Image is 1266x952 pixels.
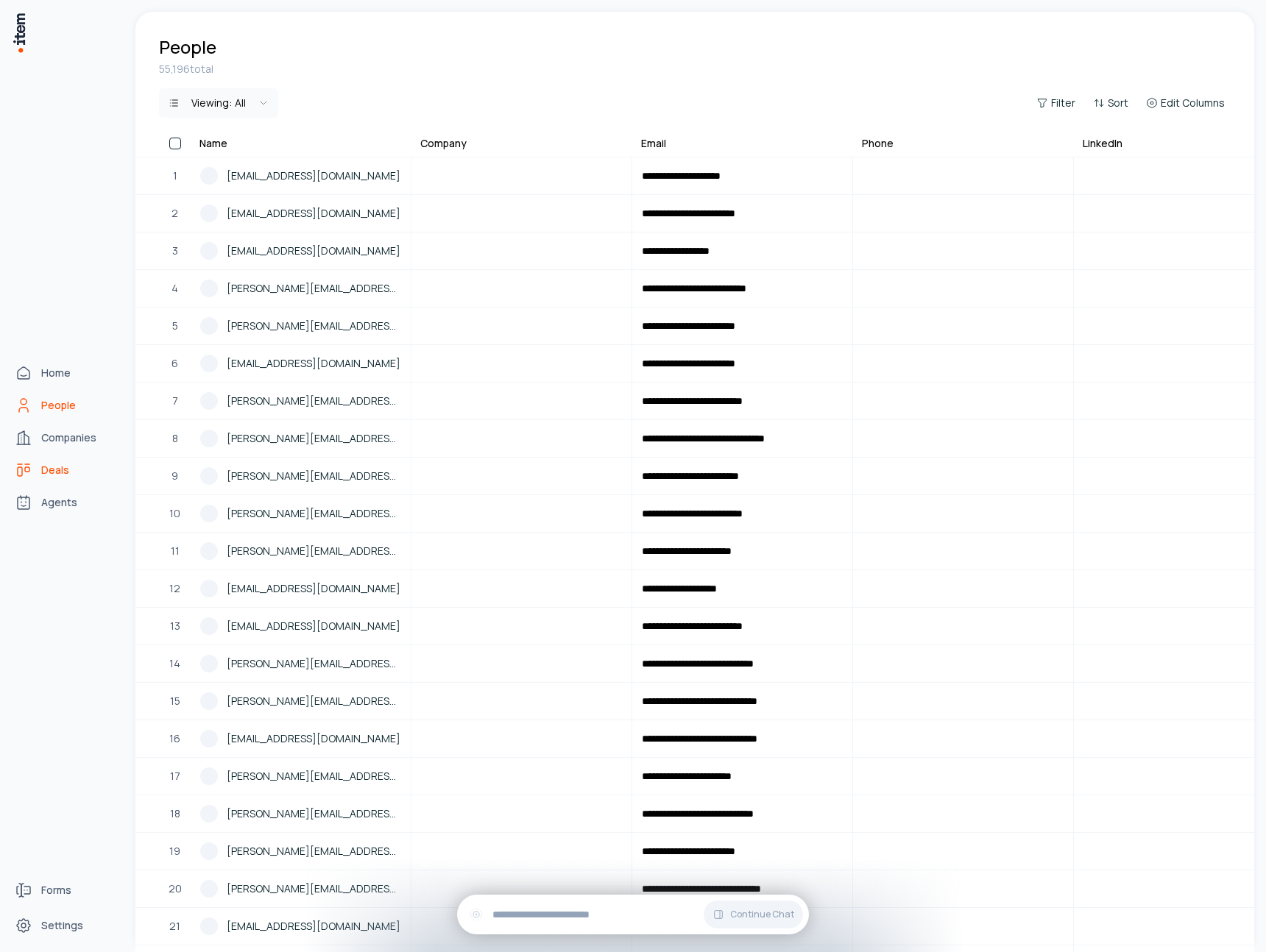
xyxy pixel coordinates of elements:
span: 18 [170,806,180,822]
div: 55,196 total [159,62,1231,77]
div: Company [420,136,467,151]
a: Home [9,358,121,388]
span: 15 [170,693,180,709]
a: [PERSON_NAME][EMAIL_ADDRESS][PERSON_NAME][DOMAIN_NAME] [191,496,410,531]
a: [EMAIL_ADDRESS][DOMAIN_NAME] [191,608,410,644]
span: [PERSON_NAME][EMAIL_ADDRESS][PERSON_NAME][DOMAIN_NAME] [227,806,401,822]
button: Continue Chat [704,901,803,928]
div: Viewing: [191,96,246,110]
button: Sort [1087,93,1134,113]
span: [PERSON_NAME][EMAIL_ADDRESS][DOMAIN_NAME] [227,318,401,334]
span: Deals [41,463,69,477]
a: [PERSON_NAME][EMAIL_ADDRESS][PERSON_NAME][DOMAIN_NAME] [191,533,410,569]
a: Settings [9,911,121,940]
a: [PERSON_NAME][EMAIL_ADDRESS][PERSON_NAME][DOMAIN_NAME] [191,871,410,906]
a: [EMAIL_ADDRESS][DOMAIN_NAME] [191,346,410,381]
span: [EMAIL_ADDRESS][DOMAIN_NAME] [227,168,400,184]
span: Continue Chat [730,909,794,920]
a: [EMAIL_ADDRESS][DOMAIN_NAME] [191,158,410,193]
span: 1 [173,168,177,184]
span: [PERSON_NAME][EMAIL_ADDRESS][PERSON_NAME][DOMAIN_NAME] [227,280,401,296]
span: 5 [172,318,178,334]
a: Deals [9,455,121,485]
span: 19 [169,843,180,859]
span: 20 [169,881,182,897]
span: 3 [172,243,178,259]
span: [EMAIL_ADDRESS][DOMAIN_NAME] [227,731,400,747]
a: People [9,391,121,420]
span: [PERSON_NAME][EMAIL_ADDRESS][PERSON_NAME][DOMAIN_NAME] [227,430,401,447]
span: 10 [169,505,180,522]
span: 12 [169,580,180,597]
span: 2 [171,205,178,221]
a: [PERSON_NAME][EMAIL_ADDRESS][DOMAIN_NAME] [191,759,410,794]
a: [PERSON_NAME][EMAIL_ADDRESS][PERSON_NAME][DOMAIN_NAME] [191,683,410,719]
a: [PERSON_NAME][EMAIL_ADDRESS][PERSON_NAME][DOMAIN_NAME] [191,458,410,494]
button: Filter [1030,93,1081,113]
span: [EMAIL_ADDRESS][DOMAIN_NAME] [227,243,400,259]
div: Email [641,136,666,151]
a: Companies [9,423,121,452]
a: [EMAIL_ADDRESS][DOMAIN_NAME] [191,721,410,756]
a: Agents [9,488,121,517]
a: [PERSON_NAME][EMAIL_ADDRESS][PERSON_NAME][DOMAIN_NAME] [191,646,410,681]
span: [EMAIL_ADDRESS][DOMAIN_NAME] [227,580,400,597]
a: [PERSON_NAME][EMAIL_ADDRESS][DOMAIN_NAME] [191,834,410,869]
div: Name [199,136,227,151]
span: Home [41,366,71,380]
span: 9 [171,468,178,484]
a: [PERSON_NAME][EMAIL_ADDRESS][PERSON_NAME][DOMAIN_NAME] [191,383,410,419]
span: [PERSON_NAME][EMAIL_ADDRESS][PERSON_NAME][DOMAIN_NAME] [227,393,401,409]
a: [PERSON_NAME][EMAIL_ADDRESS][PERSON_NAME][DOMAIN_NAME] [191,796,410,831]
div: LinkedIn [1083,136,1122,151]
span: [PERSON_NAME][EMAIL_ADDRESS][PERSON_NAME][DOMAIN_NAME] [227,505,401,522]
span: 16 [169,731,180,747]
span: Edit Columns [1161,96,1225,110]
span: [PERSON_NAME][EMAIL_ADDRESS][PERSON_NAME][DOMAIN_NAME] [227,881,401,897]
span: 7 [172,393,178,409]
span: [PERSON_NAME][EMAIL_ADDRESS][PERSON_NAME][DOMAIN_NAME] [227,543,401,559]
img: Item Brain Logo [12,12,26,54]
span: Forms [41,883,71,898]
span: Agents [41,495,77,510]
span: [PERSON_NAME][EMAIL_ADDRESS][PERSON_NAME][DOMAIN_NAME] [227,468,401,484]
span: Filter [1051,96,1075,110]
a: [PERSON_NAME][EMAIL_ADDRESS][DOMAIN_NAME] [191,308,410,344]
span: 6 [171,355,178,372]
span: 4 [171,280,178,296]
span: [EMAIL_ADDRESS][DOMAIN_NAME] [227,205,400,221]
span: 8 [172,430,178,447]
button: Edit Columns [1140,93,1231,113]
div: Continue Chat [457,895,809,934]
span: [PERSON_NAME][EMAIL_ADDRESS][DOMAIN_NAME] [227,843,401,859]
h1: People [159,35,216,59]
span: 11 [171,543,180,559]
span: [PERSON_NAME][EMAIL_ADDRESS][PERSON_NAME][DOMAIN_NAME] [227,693,401,709]
a: [EMAIL_ADDRESS][DOMAIN_NAME] [191,571,410,606]
a: [EMAIL_ADDRESS][DOMAIN_NAME] [191,233,410,269]
span: Companies [41,430,96,445]
a: [PERSON_NAME][EMAIL_ADDRESS][PERSON_NAME][DOMAIN_NAME] [191,421,410,456]
span: [EMAIL_ADDRESS][DOMAIN_NAME] [227,355,400,372]
span: People [41,398,76,413]
span: [EMAIL_ADDRESS][DOMAIN_NAME] [227,918,400,934]
span: [PERSON_NAME][EMAIL_ADDRESS][DOMAIN_NAME] [227,768,401,784]
div: Phone [862,136,894,151]
span: Settings [41,918,83,933]
span: 21 [169,918,180,934]
span: 17 [170,768,180,784]
span: 14 [169,656,180,672]
span: Sort [1108,96,1128,110]
span: [EMAIL_ADDRESS][DOMAIN_NAME] [227,618,400,634]
span: [PERSON_NAME][EMAIL_ADDRESS][PERSON_NAME][DOMAIN_NAME] [227,656,401,672]
a: [EMAIL_ADDRESS][DOMAIN_NAME] [191,196,410,231]
a: [PERSON_NAME][EMAIL_ADDRESS][PERSON_NAME][DOMAIN_NAME] [191,271,410,306]
a: [EMAIL_ADDRESS][DOMAIN_NAME] [191,909,410,944]
a: Forms [9,875,121,905]
span: 13 [170,618,180,634]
